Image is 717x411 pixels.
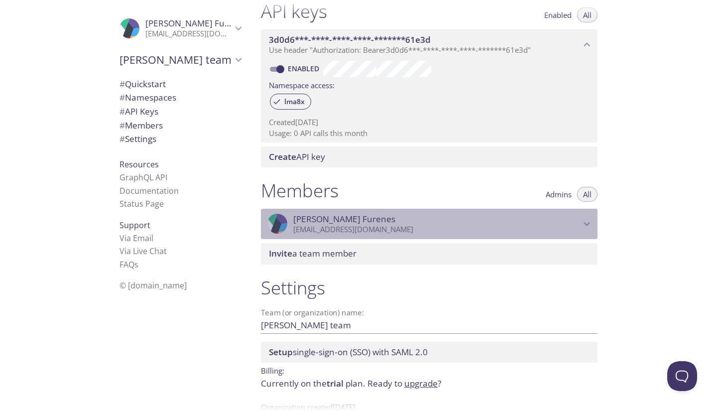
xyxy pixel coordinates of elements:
[145,17,247,29] span: [PERSON_NAME] Furenes
[112,12,249,45] div: Chriss Furenes
[112,119,249,133] div: Members
[119,246,167,257] a: Via Live Chat
[404,378,438,389] a: upgrade
[119,78,125,90] span: #
[261,209,597,240] div: Chriss Furenes
[261,146,597,167] div: Create API Key
[119,106,125,117] span: #
[293,214,395,225] span: [PERSON_NAME] Furenes
[119,92,176,103] span: Namespaces
[119,185,179,196] a: Documentation
[112,47,249,73] div: Chriss's team
[261,243,597,264] div: Invite a team member
[112,91,249,105] div: Namespaces
[119,120,125,131] span: #
[112,105,249,119] div: API Keys
[278,97,311,106] span: lma8x
[119,78,166,90] span: Quickstart
[367,378,441,389] span: Ready to ?
[112,77,249,91] div: Quickstart
[119,159,159,170] span: Resources
[261,276,597,299] h1: Settings
[134,259,138,270] span: s
[119,280,187,291] span: © [DOMAIN_NAME]
[261,179,339,202] h1: Members
[540,187,578,202] button: Admins
[269,77,335,92] label: Namespace access:
[119,120,163,131] span: Members
[119,220,150,231] span: Support
[261,363,597,377] p: Billing:
[269,128,590,138] p: Usage: 0 API calls this month
[119,133,125,144] span: #
[269,248,357,259] span: a team member
[261,342,597,363] div: Setup SSO
[119,53,232,67] span: [PERSON_NAME] team
[112,132,249,146] div: Team Settings
[667,361,697,391] iframe: Help Scout Beacon - Open
[119,106,158,117] span: API Keys
[327,378,344,389] span: trial
[577,187,597,202] button: All
[286,64,323,73] a: Enabled
[145,29,232,39] p: [EMAIL_ADDRESS][DOMAIN_NAME]
[269,248,292,259] span: Invite
[269,346,293,358] span: Setup
[269,151,325,162] span: API key
[270,94,311,110] div: lma8x
[269,151,296,162] span: Create
[119,198,164,209] a: Status Page
[293,225,581,235] p: [EMAIL_ADDRESS][DOMAIN_NAME]
[261,309,364,316] label: Team (or organization) name:
[119,133,156,144] span: Settings
[119,172,167,183] a: GraphQL API
[269,346,428,358] span: single-sign-on (SSO) with SAML 2.0
[119,259,138,270] a: FAQ
[119,233,153,244] a: Via Email
[269,117,590,128] p: Created [DATE]
[261,377,597,390] p: Currently on the plan.
[119,92,125,103] span: #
